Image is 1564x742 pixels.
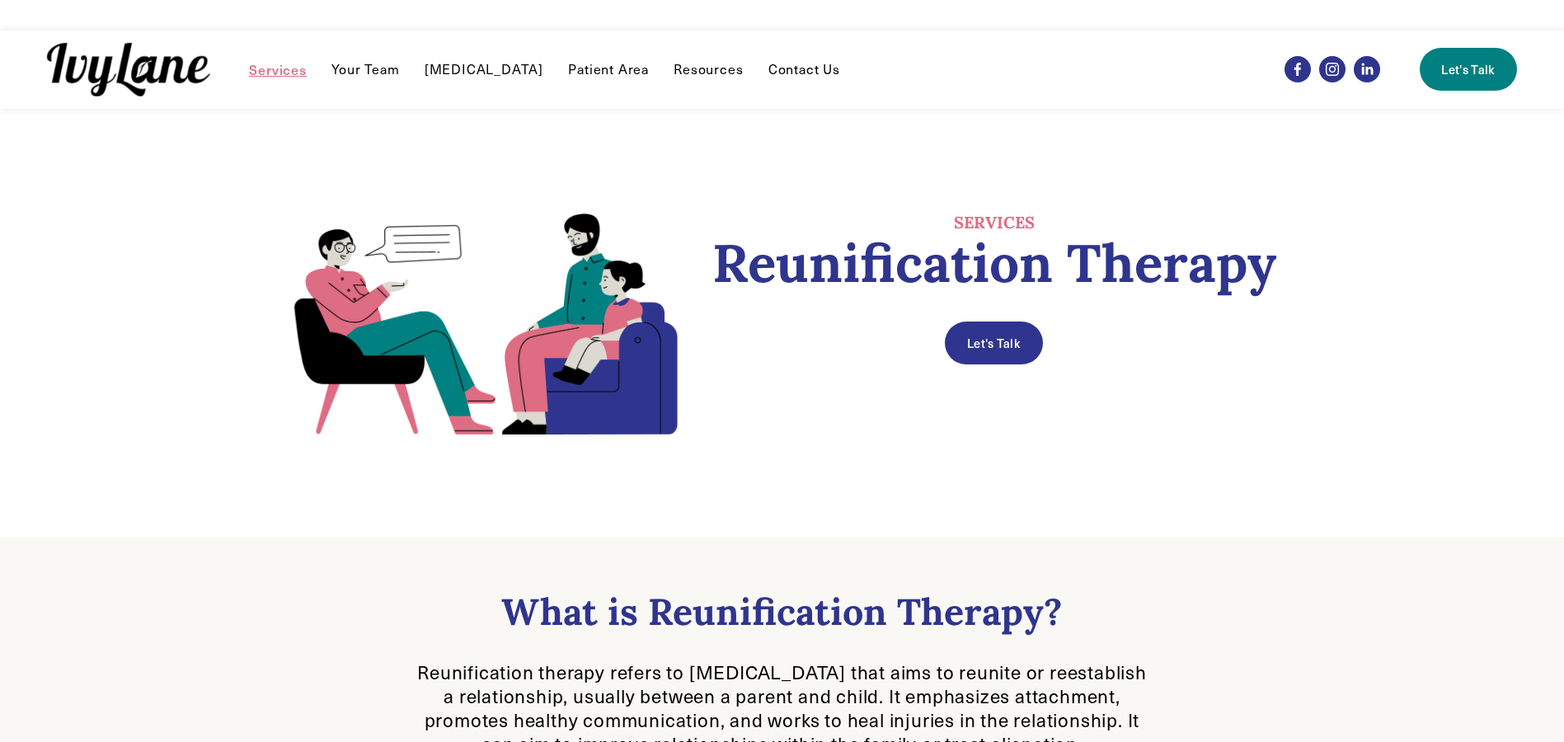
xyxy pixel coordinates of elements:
[1319,56,1346,82] a: Instagram
[674,59,743,79] a: folder dropdown
[47,43,210,96] img: Ivy Lane Counseling &mdash; Therapy that works for you
[1420,48,1517,91] a: Let's Talk
[331,59,399,79] a: Your Team
[674,61,743,78] span: Resources
[425,59,543,79] a: [MEDICAL_DATA]
[1285,56,1311,82] a: Facebook
[768,59,840,79] a: Contact Us
[249,61,306,78] span: Services
[568,59,649,79] a: Patient Area
[712,233,1277,294] h1: Reunification Therapy
[945,322,1042,364] a: Let's Talk
[411,589,1153,634] h2: What is Reunification Therapy?
[1354,56,1380,82] a: LinkedIn
[712,212,1277,233] h4: SERVICES
[249,59,306,79] a: folder dropdown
